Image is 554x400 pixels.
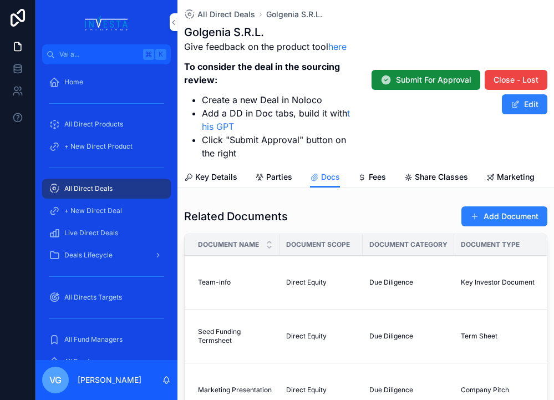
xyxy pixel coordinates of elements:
[369,240,448,249] span: Document Category
[64,120,123,129] span: All Direct Products
[184,61,340,85] strong: To consider the deal in the sourcing review:
[64,293,122,302] span: All Directs Targets
[42,287,171,307] a: All Directs Targets
[255,167,292,189] a: Parties
[461,386,540,394] a: Company Pitch
[486,167,535,189] a: Marketing
[358,167,386,189] a: Fees
[369,332,413,341] span: Due Diligence
[266,171,292,183] span: Parties
[286,386,356,394] a: Direct Equity
[42,201,171,221] a: + New Direct Deal
[64,251,113,260] span: Deals Lifecycle
[286,278,356,287] a: Direct Equity
[369,332,448,341] a: Due Diligence
[461,278,535,287] span: Key Investor Document
[184,209,288,224] h1: Related Documents
[202,93,350,107] li: Create a new Deal in Noloco
[198,278,231,287] span: Team-info
[42,136,171,156] a: + New Direct Product
[42,44,171,64] button: Vai a...K
[415,171,468,183] span: Share Classes
[49,373,62,387] span: VG
[502,94,547,114] button: Edit
[286,278,327,287] span: Direct Equity
[461,278,540,287] a: Key Investor Document
[404,167,468,189] a: Share Classes
[42,179,171,199] a: All Direct Deals
[461,332,540,341] a: Term Sheet
[198,278,273,287] a: Team-info
[369,278,413,287] span: Due Diligence
[59,50,79,58] font: Vai a...
[198,240,259,249] span: Document Name
[64,357,93,366] span: All Funds
[42,245,171,265] a: Deals Lifecycle
[369,386,448,394] a: Due Diligence
[198,386,273,394] a: Marketing Presentation
[195,171,237,183] span: Key Details
[184,9,255,20] a: All Direct Deals
[369,278,448,287] a: Due Diligence
[372,70,480,90] button: Submit For Approval
[42,72,171,92] a: Home
[286,386,327,394] span: Direct Equity
[64,335,123,344] span: All Fund Managers
[461,332,497,341] span: Term Sheet
[494,74,538,85] span: Close - Lost
[369,386,413,394] span: Due Diligence
[64,78,83,87] span: Home
[197,9,255,20] span: All Direct Deals
[35,64,177,360] div: contenuto scorrevole
[321,171,340,183] span: Docs
[78,374,141,386] p: [PERSON_NAME]
[82,13,131,31] img: Logo dell'app
[42,330,171,350] a: All Fund Managers
[328,41,347,52] a: here
[461,206,547,226] button: Add Document
[286,240,350,249] span: Document Scope
[497,171,535,183] span: Marketing
[286,332,327,341] span: Direct Equity
[42,114,171,134] a: All Direct Products
[184,40,350,53] p: Give feedback on the product tool
[266,9,322,20] a: Golgenia S.R.L.
[64,184,113,193] span: All Direct Deals
[202,107,350,133] li: Add a DD in Doc tabs, build it with
[64,142,133,151] span: + New Direct Product
[184,24,350,40] h1: Golgenia S.R.L.
[159,50,163,58] font: K
[42,352,171,372] a: All Funds
[64,229,118,237] span: Live Direct Deals
[42,223,171,243] a: Live Direct Deals
[310,167,340,188] a: Docs
[184,167,237,189] a: Key Details
[396,74,471,85] span: Submit For Approval
[202,133,350,160] li: Click "Submit Approval" button on the right
[198,386,272,394] span: Marketing Presentation
[198,327,273,345] a: Seed Funding Termsheet
[461,386,509,394] span: Company Pitch
[369,171,386,183] span: Fees
[286,332,356,341] a: Direct Equity
[64,206,122,215] span: + New Direct Deal
[461,240,520,249] span: Document Type
[485,70,547,90] button: Close - Lost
